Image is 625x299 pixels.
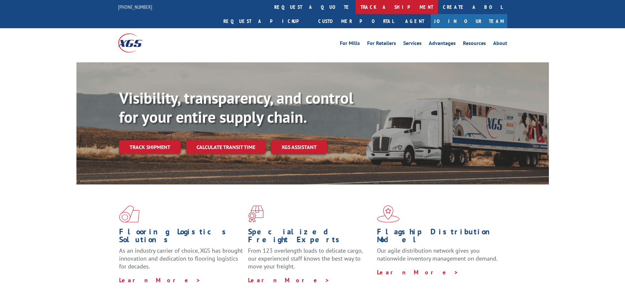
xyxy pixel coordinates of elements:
p: From 123 overlength loads to delicate cargo, our experienced staff knows the best way to move you... [248,247,372,276]
a: Learn More > [119,276,201,284]
a: Learn More > [377,268,459,276]
h1: Specialized Freight Experts [248,228,372,247]
h1: Flooring Logistics Solutions [119,228,243,247]
a: Resources [463,41,486,48]
a: Calculate transit time [186,140,266,154]
a: Customer Portal [313,14,399,28]
a: Request a pickup [219,14,313,28]
img: xgs-icon-flagship-distribution-model-red [377,205,400,223]
a: Services [403,41,422,48]
img: xgs-icon-total-supply-chain-intelligence-red [119,205,139,223]
span: As an industry carrier of choice, XGS has brought innovation and dedication to flooring logistics... [119,247,243,270]
b: Visibility, transparency, and control for your entire supply chain. [119,88,353,127]
h1: Flagship Distribution Model [377,228,501,247]
a: [PHONE_NUMBER] [118,4,152,10]
a: For Retailers [367,41,396,48]
a: Advantages [429,41,456,48]
a: XGS ASSISTANT [271,140,327,154]
a: Learn More > [248,276,330,284]
img: xgs-icon-focused-on-flooring-red [248,205,263,223]
a: Join Our Team [431,14,507,28]
a: About [493,41,507,48]
a: Agent [399,14,431,28]
a: Track shipment [119,140,181,154]
span: Our agile distribution network gives you nationwide inventory management on demand. [377,247,498,262]
a: For Mills [340,41,360,48]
